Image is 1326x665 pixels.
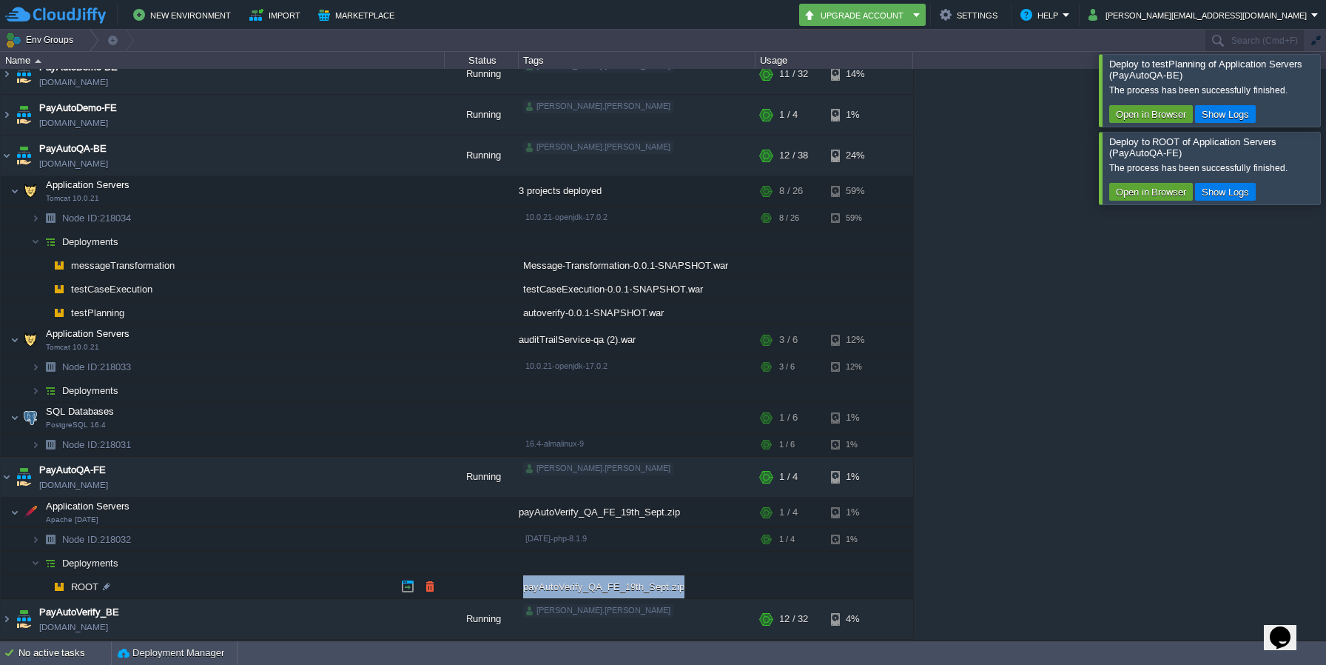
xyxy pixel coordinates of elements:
div: 11 / 32 [779,54,808,94]
button: Open in Browser [1111,107,1191,121]
button: Help [1020,6,1063,24]
img: AMDAwAAAACH5BAEAAAAALAAAAAABAAEAAAICRAEAOw== [1,599,13,639]
div: 1% [831,433,879,456]
img: AMDAwAAAACH5BAEAAAAALAAAAAABAAEAAAICRAEAOw== [40,528,61,551]
img: AMDAwAAAACH5BAEAAAAALAAAAAABAAEAAAICRAEAOw== [40,254,49,277]
img: AMDAwAAAACH5BAEAAAAALAAAAAABAAEAAAICRAEAOw== [49,254,70,277]
div: payAutoVerify_QA_FE_19th_Sept.zip [519,575,755,598]
div: testCaseExecution-0.0.1-SNAPSHOT.war [519,278,755,301]
span: 218032 [61,533,133,546]
img: AMDAwAAAACH5BAEAAAAALAAAAAABAAEAAAICRAEAOw== [49,301,70,324]
button: Show Logs [1197,185,1253,198]
img: AMDAwAAAACH5BAEAAAAALAAAAAABAAEAAAICRAEAOw== [10,498,19,527]
div: 3 projects deployed [519,176,755,206]
div: [PERSON_NAME].[PERSON_NAME] [523,462,673,475]
a: PayAutoQA-FE [39,463,106,478]
img: AMDAwAAAACH5BAEAAAAALAAAAAABAAEAAAICRAEAOw== [40,379,61,402]
img: AMDAwAAAACH5BAEAAAAALAAAAAABAAEAAAICRAEAOw== [20,176,41,206]
a: Node ID:218032 [61,533,133,546]
img: AMDAwAAAACH5BAEAAAAALAAAAAABAAEAAAICRAEAOw== [40,433,61,456]
img: AMDAwAAAACH5BAEAAAAALAAAAAABAAEAAAICRAEAOw== [40,301,49,324]
a: Node ID:218034 [61,212,133,224]
img: AMDAwAAAACH5BAEAAAAALAAAAAABAAEAAAICRAEAOw== [49,575,70,598]
img: AMDAwAAAACH5BAEAAAAALAAAAAABAAEAAAICRAEAOw== [13,54,34,94]
span: Application Servers [44,327,132,340]
img: AMDAwAAAACH5BAEAAAAALAAAAAABAAEAAAICRAEAOw== [49,278,70,301]
div: Status [445,52,518,69]
span: 10.0.21-openjdk-17.0.2 [525,361,608,370]
span: Tomcat 10.0.21 [46,343,99,352]
img: AMDAwAAAACH5BAEAAAAALAAAAAABAAEAAAICRAEAOw== [31,552,40,575]
span: Node ID: [62,439,100,450]
iframe: chat widget [1264,606,1311,650]
a: SQL DatabasesPostgreSQL 16.4 [44,406,116,417]
div: 8 / 26 [779,176,803,206]
img: AMDAwAAAACH5BAEAAAAALAAAAAABAAEAAAICRAEAOw== [1,54,13,94]
div: 12 / 38 [779,136,808,176]
span: 218031 [61,438,133,451]
a: [DOMAIN_NAME] [39,478,108,492]
div: [PERSON_NAME].[PERSON_NAME] [523,100,673,113]
div: 24% [831,136,879,176]
button: Show Logs [1197,107,1253,121]
div: 59% [831,207,879,230]
a: Deployments [61,384,121,397]
a: PayAutoDemo-FE [39,101,117,116]
div: Running [445,136,519,176]
span: Node ID: [62,534,100,545]
div: 8 / 26 [779,207,799,230]
img: AMDAwAAAACH5BAEAAAAALAAAAAABAAEAAAICRAEAOw== [40,230,61,253]
button: New Environment [133,6,235,24]
img: AMDAwAAAACH5BAEAAAAALAAAAAABAAEAAAICRAEAOw== [40,575,49,598]
div: 1 / 4 [779,95,798,135]
img: AMDAwAAAACH5BAEAAAAALAAAAAABAAEAAAICRAEAOw== [10,176,19,206]
img: AMDAwAAAACH5BAEAAAAALAAAAAABAAEAAAICRAEAOw== [20,403,41,432]
img: AMDAwAAAACH5BAEAAAAALAAAAAABAAEAAAICRAEAOw== [31,207,40,230]
a: PayAutoQA-BE [39,141,107,156]
div: The process has been successfully finished. [1109,84,1316,96]
div: 12% [831,355,879,378]
img: AMDAwAAAACH5BAEAAAAALAAAAAABAAEAAAICRAEAOw== [13,136,34,176]
button: Marketplace [318,6,399,24]
div: 14% [831,54,879,94]
div: 1 / 4 [779,498,798,527]
img: AMDAwAAAACH5BAEAAAAALAAAAAABAAEAAAICRAEAOw== [31,528,40,551]
span: Deploy to ROOT of Application Servers (PayAutoQA-FE) [1109,136,1276,158]
a: Node ID:218033 [61,361,133,373]
span: 10.0.21-openjdk-17.0.2 [525,213,608,221]
span: 218033 [61,361,133,373]
div: 1% [831,457,879,497]
img: AMDAwAAAACH5BAEAAAAALAAAAAABAAEAAAICRAEAOw== [35,59,41,63]
img: AMDAwAAAACH5BAEAAAAALAAAAAABAAEAAAICRAEAOw== [31,355,40,378]
a: [DOMAIN_NAME] [39,116,108,130]
a: messageTransformation [70,259,177,272]
img: AMDAwAAAACH5BAEAAAAALAAAAAABAAEAAAICRAEAOw== [1,136,13,176]
div: Message-Transformation-0.0.1-SNAPSHOT.war [519,254,755,277]
a: Deployments [61,557,121,569]
a: testCaseExecution [70,283,155,295]
span: 218034 [61,212,133,224]
div: Tags [519,52,755,69]
img: AMDAwAAAACH5BAEAAAAALAAAAAABAAEAAAICRAEAOw== [40,278,49,301]
div: 1% [831,498,879,527]
button: [PERSON_NAME][EMAIL_ADDRESS][DOMAIN_NAME] [1088,6,1311,24]
div: payAutoVerify_QA_FE_19th_Sept.zip [519,498,755,527]
div: 12 / 32 [779,599,808,639]
a: Deployments [61,235,121,248]
img: AMDAwAAAACH5BAEAAAAALAAAAAABAAEAAAICRAEAOw== [1,457,13,497]
span: [DOMAIN_NAME] [39,620,108,635]
button: Open in Browser [1111,185,1191,198]
span: SQL Databases [44,405,116,418]
img: CloudJiffy [5,6,106,24]
img: AMDAwAAAACH5BAEAAAAALAAAAAABAAEAAAICRAEAOw== [20,498,41,527]
img: AMDAwAAAACH5BAEAAAAALAAAAAABAAEAAAICRAEAOw== [40,552,61,575]
button: Import [249,6,305,24]
img: AMDAwAAAACH5BAEAAAAALAAAAAABAAEAAAICRAEAOw== [40,355,61,378]
button: Deployment Manager [118,646,224,661]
